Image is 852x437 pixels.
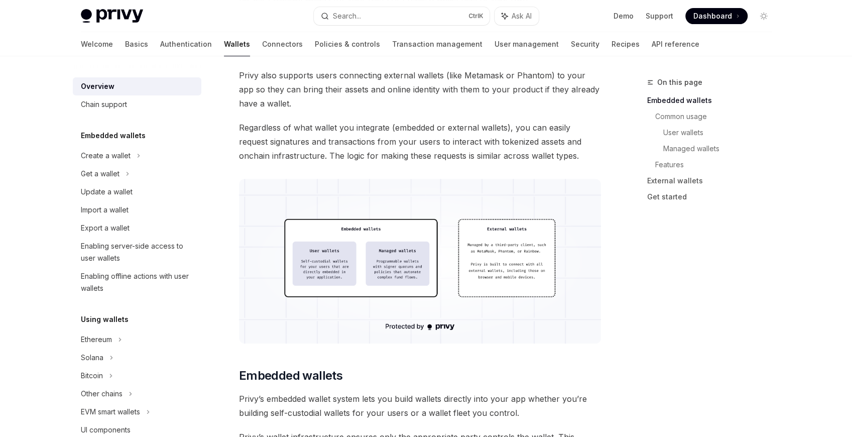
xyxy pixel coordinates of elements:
a: Wallets [224,32,250,56]
a: Welcome [81,32,113,56]
a: Get started [647,189,780,205]
a: Authentication [160,32,212,56]
a: Update a wallet [73,183,201,201]
span: Embedded wallets [239,368,342,384]
a: Embedded wallets [647,92,780,108]
div: Create a wallet [81,150,131,162]
a: Policies & controls [315,32,380,56]
span: Regardless of what wallet you integrate (embedded or external wallets), you can easily request si... [239,121,601,163]
div: EVM smart wallets [81,406,140,418]
div: Chain support [81,98,127,111]
span: Dashboard [693,11,732,21]
a: Transaction management [392,32,482,56]
a: Recipes [612,32,640,56]
a: Connectors [262,32,303,56]
a: Basics [125,32,148,56]
a: User wallets [663,125,780,141]
div: Overview [81,80,114,92]
div: Ethereum [81,334,112,346]
button: Toggle dark mode [756,8,772,24]
a: Security [571,32,599,56]
a: External wallets [647,173,780,189]
a: Enabling server-side access to user wallets [73,237,201,267]
div: Search... [333,10,361,22]
h5: Using wallets [81,313,129,325]
a: API reference [652,32,699,56]
span: Privy’s embedded wallet system lets you build wallets directly into your app whether you’re build... [239,392,601,420]
img: light logo [81,9,143,23]
button: Ask AI [495,7,539,25]
img: images/walletoverview.png [239,179,601,344]
div: UI components [81,424,131,436]
a: Support [646,11,673,21]
div: Export a wallet [81,222,130,234]
a: Demo [614,11,634,21]
a: Chain support [73,95,201,114]
a: Export a wallet [73,219,201,237]
div: Solana [81,352,103,364]
a: Dashboard [685,8,748,24]
span: Privy also supports users connecting external wallets (like Metamask or Phantom) to your app so t... [239,68,601,111]
button: Search...CtrlK [314,7,490,25]
span: Ctrl K [468,12,483,20]
div: Enabling offline actions with user wallets [81,270,195,294]
a: Enabling offline actions with user wallets [73,267,201,297]
a: User management [495,32,559,56]
div: Other chains [81,388,123,400]
a: Features [655,157,780,173]
a: Overview [73,77,201,95]
span: Ask AI [512,11,532,21]
h5: Embedded wallets [81,130,146,142]
div: Get a wallet [81,168,119,180]
a: Import a wallet [73,201,201,219]
a: Managed wallets [663,141,780,157]
div: Update a wallet [81,186,133,198]
div: Bitcoin [81,370,103,382]
a: Common usage [655,108,780,125]
div: Enabling server-side access to user wallets [81,240,195,264]
span: On this page [657,76,702,88]
div: Import a wallet [81,204,129,216]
